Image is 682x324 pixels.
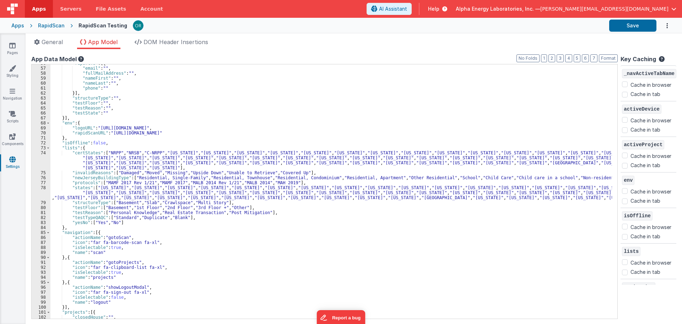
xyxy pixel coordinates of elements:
[38,22,65,29] div: RapidScan
[630,222,671,231] label: Cache in browser
[630,116,671,124] label: Cache in browser
[582,54,589,62] button: 6
[630,268,660,276] label: Cache in tab
[540,5,669,12] span: [PERSON_NAME][EMAIL_ADDRESS][DOMAIN_NAME]
[621,56,656,63] h4: Key Caching
[32,250,50,255] div: 89
[630,126,660,133] label: Cache in tab
[622,176,634,185] span: env
[622,282,655,292] span: navigation
[622,247,640,256] span: lists
[96,5,126,12] span: File Assets
[574,54,580,62] button: 5
[367,3,412,15] button: AI Assistant
[32,76,50,81] div: 59
[456,5,676,12] button: Alpha Energy Laboratories, Inc. — [PERSON_NAME][EMAIL_ADDRESS][DOMAIN_NAME]
[32,280,50,285] div: 95
[630,258,671,266] label: Cache in browser
[32,245,50,250] div: 88
[516,54,540,62] button: No Folds
[32,91,50,96] div: 62
[379,5,407,12] span: AI Assistant
[32,170,50,175] div: 75
[32,240,50,245] div: 87
[32,210,50,215] div: 81
[42,38,63,46] span: General
[32,71,50,76] div: 58
[630,90,660,98] label: Cache in tab
[32,265,50,270] div: 92
[32,305,50,310] div: 100
[32,126,50,131] div: 69
[456,5,540,12] span: Alpha Energy Laboratories, Inc. —
[428,5,439,12] span: Help
[32,205,50,210] div: 80
[32,180,50,185] div: 77
[32,285,50,290] div: 96
[630,233,660,240] label: Cache in tab
[541,54,547,62] button: 1
[565,54,572,62] button: 4
[11,22,24,29] div: Apps
[548,54,555,62] button: 2
[32,106,50,111] div: 65
[32,175,50,180] div: 76
[630,187,671,195] label: Cache in browser
[32,140,50,145] div: 72
[32,290,50,295] div: 97
[32,295,50,300] div: 98
[32,270,50,275] div: 93
[88,38,118,46] span: App Model
[32,185,50,200] div: 78
[32,86,50,91] div: 61
[32,121,50,126] div: 68
[32,225,50,230] div: 84
[630,161,660,169] label: Cache in tab
[32,81,50,86] div: 60
[599,54,618,62] button: Format
[609,20,656,32] button: Save
[32,101,50,106] div: 64
[32,131,50,136] div: 70
[622,105,661,114] span: activeDevice
[32,150,50,170] div: 74
[590,54,597,62] button: 7
[32,220,50,225] div: 83
[32,116,50,121] div: 67
[656,18,671,33] button: Options
[133,21,143,31] img: 7c529106fb2bf079d1fc6a17dc405fa9
[32,215,50,220] div: 82
[630,80,671,89] label: Cache in browser
[32,235,50,240] div: 86
[32,5,46,12] span: Apps
[32,315,50,320] div: 102
[32,111,50,116] div: 66
[32,255,50,260] div: 90
[60,5,81,12] span: Servers
[622,211,653,221] span: isOffline
[32,260,50,265] div: 91
[32,230,50,235] div: 85
[32,310,50,315] div: 101
[32,300,50,305] div: 99
[557,54,564,62] button: 3
[32,66,50,71] div: 57
[32,275,50,280] div: 94
[144,38,208,46] span: DOM Header Insertions
[622,69,676,78] span: _navActiveTabName
[31,55,618,63] div: App Data Model
[32,200,50,205] div: 79
[32,96,50,101] div: 63
[32,136,50,140] div: 71
[32,145,50,150] div: 73
[79,22,127,29] div: RapidScan Testing
[630,197,660,205] label: Cache in tab
[630,151,671,160] label: Cache in browser
[622,140,664,149] span: activeProject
